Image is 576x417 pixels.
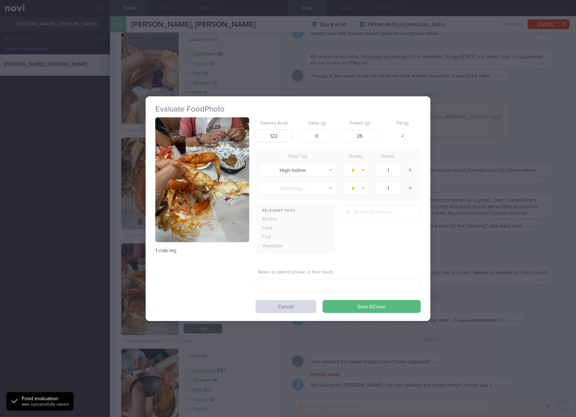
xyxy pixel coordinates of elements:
[256,233,297,242] div: Fruit
[259,182,337,195] button: Select tag...
[259,164,337,176] button: High Iodine
[256,224,297,233] div: Fried
[372,152,404,161] div: Portion
[375,182,401,195] input: 1.0
[340,152,372,161] div: Quality
[256,300,316,313] button: Cancel
[323,300,421,313] button: Save &Close
[256,215,297,224] div: Alcohol
[256,242,297,251] div: Vegetable
[258,270,418,275] label: Notes to patient (shown in their feed)
[384,129,421,143] div: 2
[256,152,340,161] div: Food Tag
[155,117,249,242] img: 1 crab leg
[256,207,335,215] div: Relevant Tags
[22,402,69,407] span: was successfully saved
[341,205,421,218] input: Search food bank...
[155,104,421,114] h2: Evaluate Food Photo
[301,121,333,126] label: Carbs (g)
[341,129,378,142] input: 9
[344,121,375,126] label: Protein (g)
[256,129,292,142] input: 250
[299,129,335,142] input: 33
[258,121,290,126] label: Calories (kcal)
[22,395,69,402] div: Food evaluation
[155,247,249,254] p: 1 crab leg
[387,121,418,126] label: Fat (g)
[375,164,401,176] input: 1.0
